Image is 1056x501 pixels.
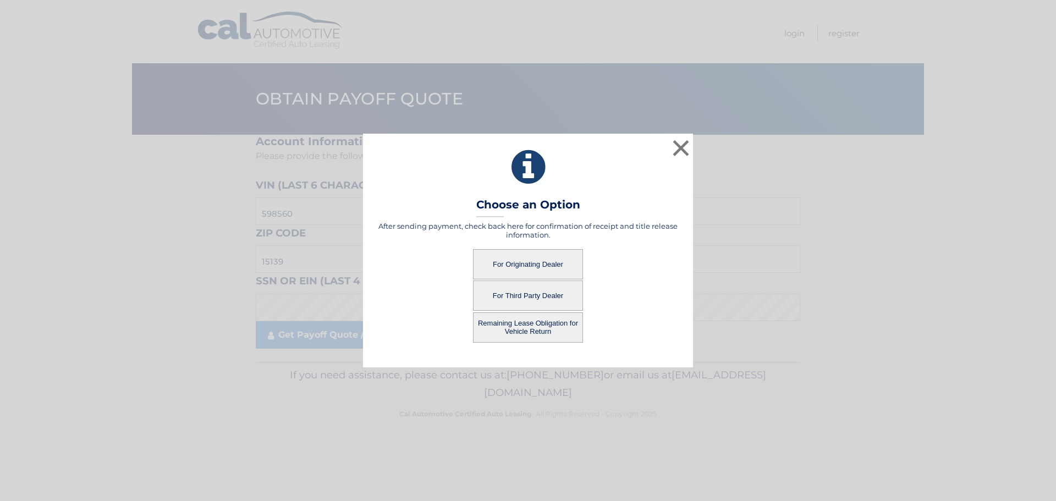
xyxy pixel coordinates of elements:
h3: Choose an Option [476,198,580,217]
button: × [670,137,692,159]
button: Remaining Lease Obligation for Vehicle Return [473,312,583,343]
button: For Originating Dealer [473,249,583,279]
button: For Third Party Dealer [473,280,583,311]
h5: After sending payment, check back here for confirmation of receipt and title release information. [377,222,679,239]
